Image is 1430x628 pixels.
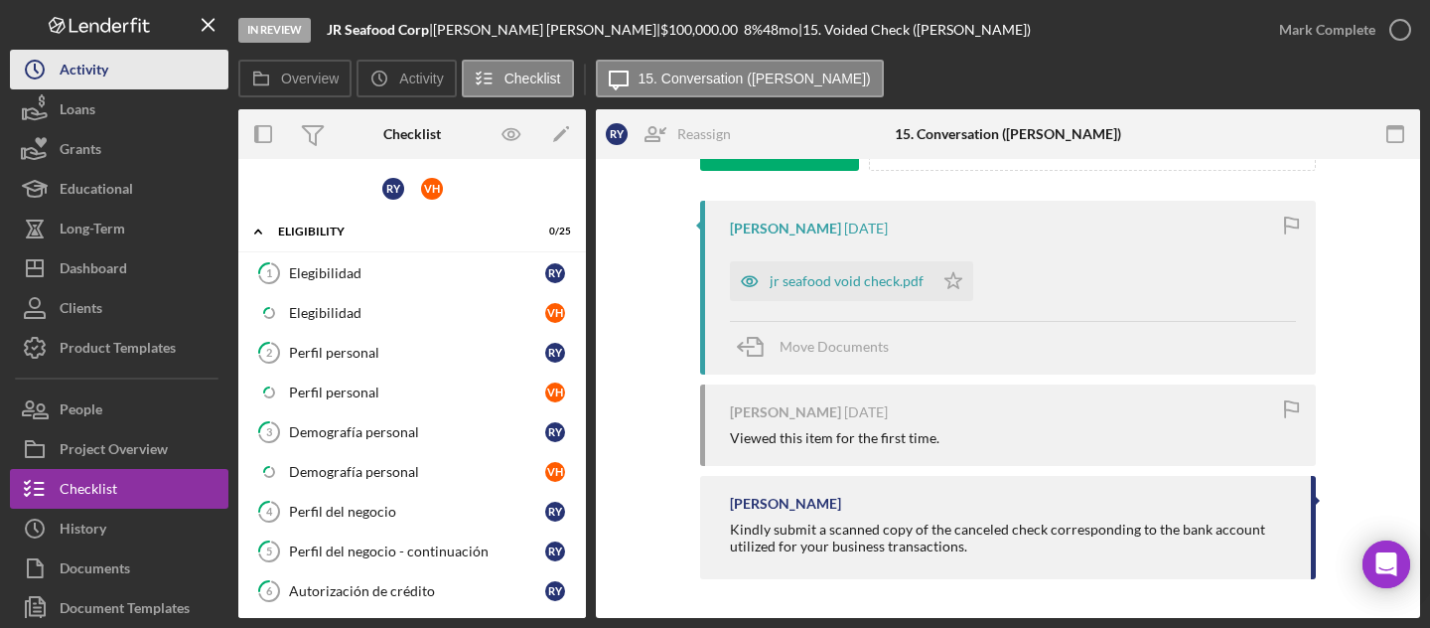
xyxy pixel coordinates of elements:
button: People [10,390,228,429]
button: Grants [10,129,228,169]
button: Overview [238,60,352,97]
div: V H [545,303,565,323]
span: Move Documents [780,338,889,355]
tspan: 4 [266,505,273,518]
div: In Review [238,18,311,43]
button: Mark Complete [1259,10,1420,50]
button: History [10,509,228,549]
label: Activity [399,71,443,86]
div: Educational [60,169,133,214]
div: [PERSON_NAME] [730,496,841,512]
div: Kindly submit a scanned copy of the canceled check corresponding to the bank account utilized for... [730,522,1291,553]
div: [PERSON_NAME] [730,404,841,420]
button: 15. Conversation ([PERSON_NAME]) [596,60,884,97]
button: Clients [10,288,228,328]
button: Educational [10,169,228,209]
div: Clients [60,288,102,333]
div: | 15. Voided Check ([PERSON_NAME]) [798,22,1031,38]
div: Product Templates [60,328,176,373]
button: Long-Term [10,209,228,248]
div: 15. Conversation ([PERSON_NAME]) [895,126,1121,142]
div: | [327,22,433,38]
div: V H [545,462,565,482]
b: JR Seafood Corp [327,21,429,38]
a: 5Perfil del negocio - continuaciónRY [248,532,576,571]
div: Long-Term [60,209,125,253]
div: Loans [60,89,95,134]
div: R Y [545,422,565,442]
div: Checklist [383,126,441,142]
button: Document Templates [10,588,228,628]
div: Elegibilidad [289,305,545,321]
div: V H [545,383,565,402]
div: V H [421,178,443,200]
div: 8 % [744,22,763,38]
button: Dashboard [10,248,228,288]
div: Demografía personal [289,424,545,440]
label: Overview [281,71,339,86]
div: ELIGIBILITY [278,226,521,237]
div: Demografía personal [289,464,545,480]
div: [PERSON_NAME] [PERSON_NAME] | [433,22,660,38]
div: Activity [60,50,108,94]
div: Dashboard [60,248,127,293]
div: Perfil del negocio [289,504,545,520]
div: $100,000.00 [660,22,744,38]
div: Perfil personal [289,385,545,400]
div: R Y [382,178,404,200]
div: Perfil personal [289,345,545,361]
button: Checklist [462,60,574,97]
div: Open Intercom Messenger [1362,541,1410,588]
div: Grants [60,129,101,174]
button: Checklist [10,469,228,509]
label: 15. Conversation ([PERSON_NAME]) [639,71,871,86]
div: 48 mo [763,22,798,38]
button: Product Templates [10,328,228,368]
div: Documents [60,549,130,593]
label: Checklist [504,71,561,86]
button: Activity [10,50,228,89]
button: Documents [10,549,228,588]
button: Activity [357,60,456,97]
tspan: 3 [266,425,272,438]
div: Perfil del negocio - continuación [289,544,545,559]
div: jr seafood void check.pdf [770,273,924,289]
a: 1ElegibilidadRY [248,253,576,293]
div: Viewed this item for the first time. [730,430,939,446]
a: 6Autorización de créditoRY [248,571,576,611]
tspan: 2 [266,346,272,359]
div: Reassign [677,114,731,154]
div: R Y [545,542,565,561]
tspan: 6 [266,584,273,597]
div: R Y [545,581,565,601]
div: 0 / 25 [535,226,571,237]
div: Project Overview [60,429,168,474]
div: R Y [545,263,565,283]
tspan: 5 [266,545,272,557]
button: Project Overview [10,429,228,469]
a: 3Demografía personalRY [248,412,576,452]
div: R Y [545,343,565,363]
a: ElegibilidadVH [248,293,576,333]
a: Perfil personalVH [248,373,576,412]
button: Loans [10,89,228,129]
div: People [60,390,102,434]
tspan: 1 [266,266,272,279]
time: 2025-08-15 16:23 [844,221,888,236]
div: R Y [545,502,565,522]
time: 2025-07-24 00:17 [844,404,888,420]
div: R Y [606,123,628,145]
div: History [60,509,106,553]
div: Mark Complete [1279,10,1375,50]
a: Demografía personalVH [248,452,576,492]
